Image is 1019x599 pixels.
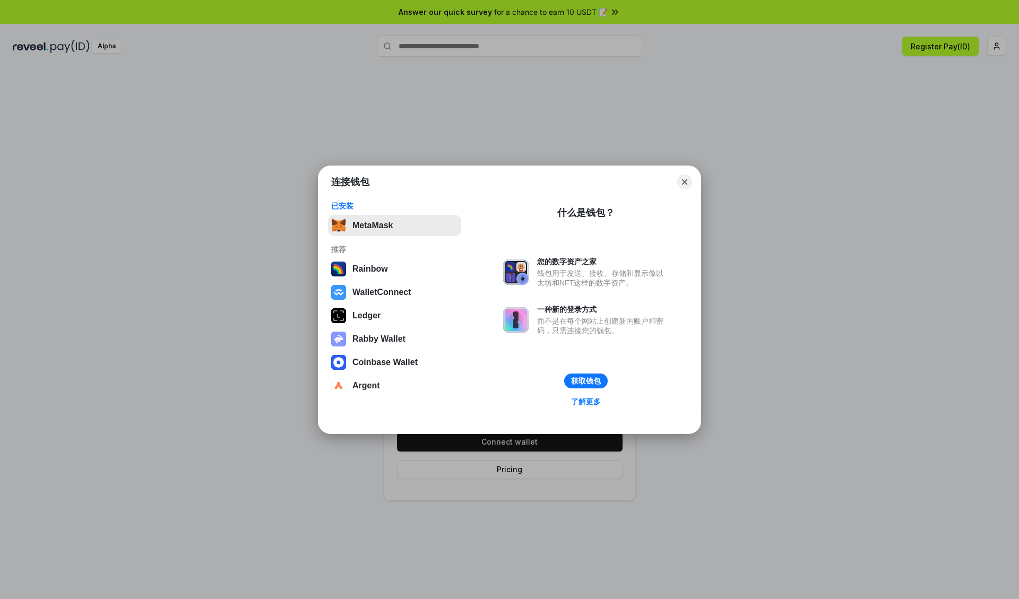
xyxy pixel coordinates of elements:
[352,264,388,274] div: Rainbow
[328,258,461,280] button: Rainbow
[331,218,346,233] img: svg+xml,%3Csvg%20fill%3D%22none%22%20height%3D%2233%22%20viewBox%3D%220%200%2035%2033%22%20width%...
[328,328,461,350] button: Rabby Wallet
[328,215,461,236] button: MetaMask
[565,395,607,409] a: 了解更多
[352,381,380,390] div: Argent
[331,262,346,276] img: svg+xml,%3Csvg%20width%3D%22120%22%20height%3D%22120%22%20viewBox%3D%220%200%20120%20120%22%20fil...
[557,206,615,219] div: 什么是钱包？
[328,305,461,326] button: Ledger
[352,311,381,320] div: Ledger
[564,374,608,388] button: 获取钱包
[328,352,461,373] button: Coinbase Wallet
[571,376,601,386] div: 获取钱包
[331,308,346,323] img: svg+xml,%3Csvg%20xmlns%3D%22http%3A%2F%2Fwww.w3.org%2F2000%2Fsvg%22%20width%3D%2228%22%20height%3...
[677,175,692,189] button: Close
[331,355,346,370] img: svg+xml,%3Csvg%20width%3D%2228%22%20height%3D%2228%22%20viewBox%3D%220%200%2028%2028%22%20fill%3D...
[328,375,461,396] button: Argent
[537,305,669,314] div: 一种新的登录方式
[331,285,346,300] img: svg+xml,%3Csvg%20width%3D%2228%22%20height%3D%2228%22%20viewBox%3D%220%200%2028%2028%22%20fill%3D...
[537,257,669,266] div: 您的数字资产之家
[352,358,418,367] div: Coinbase Wallet
[331,378,346,393] img: svg+xml,%3Csvg%20width%3D%2228%22%20height%3D%2228%22%20viewBox%3D%220%200%2028%2028%22%20fill%3D...
[503,259,529,285] img: svg+xml,%3Csvg%20xmlns%3D%22http%3A%2F%2Fwww.w3.org%2F2000%2Fsvg%22%20fill%3D%22none%22%20viewBox...
[537,268,669,288] div: 钱包用于发送、接收、存储和显示像以太坊和NFT这样的数字资产。
[537,316,669,335] div: 而不是在每个网站上创建新的账户和密码，只需连接您的钱包。
[331,201,458,211] div: 已安装
[328,282,461,303] button: WalletConnect
[331,245,458,254] div: 推荐
[571,397,601,406] div: 了解更多
[331,332,346,346] img: svg+xml,%3Csvg%20xmlns%3D%22http%3A%2F%2Fwww.w3.org%2F2000%2Fsvg%22%20fill%3D%22none%22%20viewBox...
[331,176,369,188] h1: 连接钱包
[503,307,529,333] img: svg+xml,%3Csvg%20xmlns%3D%22http%3A%2F%2Fwww.w3.org%2F2000%2Fsvg%22%20fill%3D%22none%22%20viewBox...
[352,334,405,344] div: Rabby Wallet
[352,221,393,230] div: MetaMask
[352,288,411,297] div: WalletConnect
